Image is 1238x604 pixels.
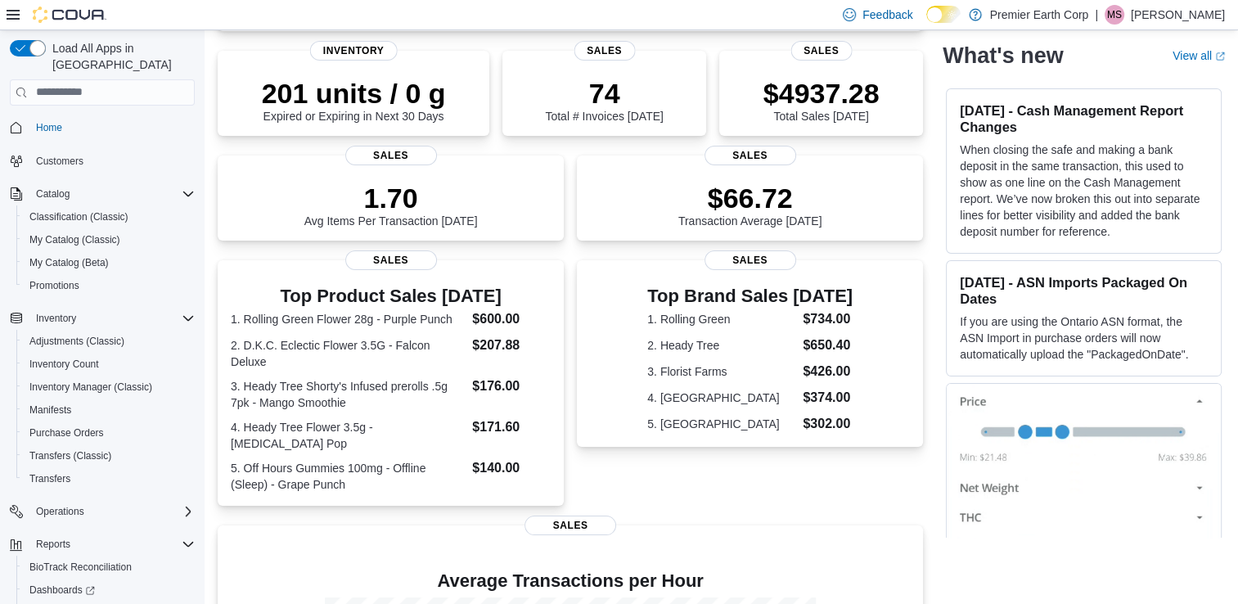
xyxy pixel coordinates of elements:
[16,205,201,228] button: Classification (Classic)
[23,331,131,351] a: Adjustments (Classic)
[803,362,853,381] dd: $426.00
[36,187,70,201] span: Catalog
[23,557,138,577] a: BioTrack Reconciliation
[29,210,128,223] span: Classification (Classic)
[647,311,796,327] dt: 1. Rolling Green
[3,115,201,139] button: Home
[960,313,1208,363] p: If you are using the Ontario ASN format, the ASN Import in purchase orders will now automatically...
[23,423,195,443] span: Purchase Orders
[16,467,201,490] button: Transfers
[1131,5,1225,25] p: [PERSON_NAME]
[29,502,195,521] span: Operations
[29,279,79,292] span: Promotions
[1107,5,1122,25] span: MS
[472,336,551,355] dd: $207.88
[36,505,84,518] span: Operations
[1215,52,1225,61] svg: External link
[23,354,106,374] a: Inventory Count
[574,41,635,61] span: Sales
[23,377,195,397] span: Inventory Manager (Classic)
[472,309,551,329] dd: $600.00
[231,419,466,452] dt: 4. Heady Tree Flower 3.5g - [MEDICAL_DATA] Pop
[29,534,77,554] button: Reports
[1173,49,1225,62] a: View allExternal link
[16,399,201,421] button: Manifests
[16,251,201,274] button: My Catalog (Beta)
[29,184,195,204] span: Catalog
[29,233,120,246] span: My Catalog (Classic)
[545,77,663,123] div: Total # Invoices [DATE]
[36,121,62,134] span: Home
[647,286,853,306] h3: Top Brand Sales [DATE]
[29,335,124,348] span: Adjustments (Classic)
[803,336,853,355] dd: $650.40
[23,446,195,466] span: Transfers (Classic)
[3,149,201,173] button: Customers
[262,77,446,123] div: Expired or Expiring in Next 30 Days
[262,77,446,110] p: 201 units / 0 g
[23,253,115,273] a: My Catalog (Beta)
[23,253,195,273] span: My Catalog (Beta)
[790,41,852,61] span: Sales
[23,276,195,295] span: Promotions
[678,182,822,214] p: $66.72
[3,307,201,330] button: Inventory
[23,446,118,466] a: Transfers (Classic)
[16,274,201,297] button: Promotions
[960,102,1208,135] h3: [DATE] - Cash Management Report Changes
[803,414,853,434] dd: $302.00
[29,151,90,171] a: Customers
[16,228,201,251] button: My Catalog (Classic)
[23,354,195,374] span: Inventory Count
[231,337,466,370] dt: 2. D.K.C. Eclectic Flower 3.5G - Falcon Deluxe
[472,376,551,396] dd: $176.00
[36,312,76,325] span: Inventory
[16,556,201,579] button: BioTrack Reconciliation
[943,43,1063,69] h2: What's new
[29,118,69,137] a: Home
[46,40,195,73] span: Load All Apps in [GEOGRAPHIC_DATA]
[29,256,109,269] span: My Catalog (Beta)
[23,580,195,600] span: Dashboards
[1105,5,1124,25] div: Mark Schlueter
[29,381,152,394] span: Inventory Manager (Classic)
[29,561,132,574] span: BioTrack Reconciliation
[345,250,437,270] span: Sales
[29,184,76,204] button: Catalog
[29,502,91,521] button: Operations
[647,390,796,406] dt: 4. [GEOGRAPHIC_DATA]
[231,286,551,306] h3: Top Product Sales [DATE]
[472,458,551,478] dd: $140.00
[345,146,437,165] span: Sales
[16,330,201,353] button: Adjustments (Classic)
[23,469,77,489] a: Transfers
[310,41,398,61] span: Inventory
[23,400,195,420] span: Manifests
[524,516,616,535] span: Sales
[16,376,201,399] button: Inventory Manager (Classic)
[763,77,880,123] div: Total Sales [DATE]
[3,183,201,205] button: Catalog
[23,207,195,227] span: Classification (Classic)
[16,421,201,444] button: Purchase Orders
[23,580,101,600] a: Dashboards
[29,309,83,328] button: Inventory
[231,571,910,591] h4: Average Transactions per Hour
[23,207,135,227] a: Classification (Classic)
[23,230,195,250] span: My Catalog (Classic)
[705,146,796,165] span: Sales
[29,534,195,554] span: Reports
[29,358,99,371] span: Inventory Count
[16,353,201,376] button: Inventory Count
[3,500,201,523] button: Operations
[36,155,83,168] span: Customers
[29,472,70,485] span: Transfers
[926,6,961,23] input: Dark Mode
[29,309,195,328] span: Inventory
[1095,5,1098,25] p: |
[862,7,912,23] span: Feedback
[647,416,796,432] dt: 5. [GEOGRAPHIC_DATA]
[29,449,111,462] span: Transfers (Classic)
[36,538,70,551] span: Reports
[29,403,71,417] span: Manifests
